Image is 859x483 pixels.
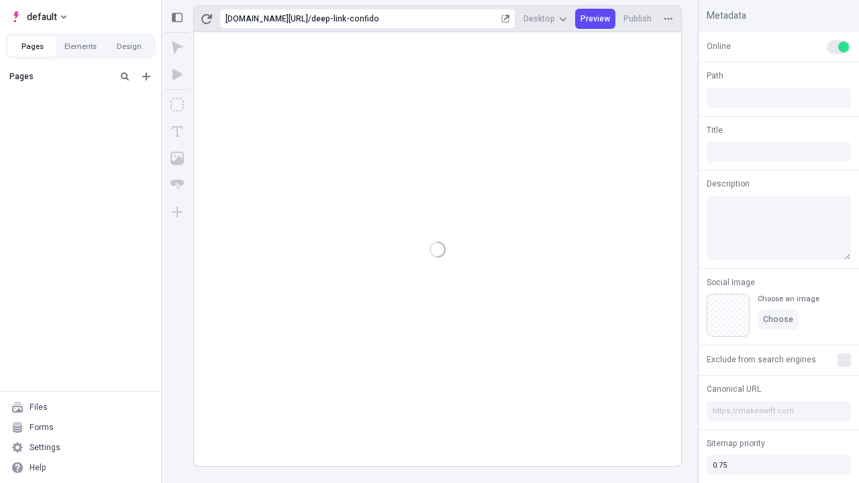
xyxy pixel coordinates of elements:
[30,402,48,413] div: Files
[138,68,154,85] button: Add new
[575,9,615,29] button: Preview
[707,383,761,395] span: Canonical URL
[56,36,105,56] button: Elements
[707,354,816,366] span: Exclude from search engines
[518,9,572,29] button: Desktop
[707,276,755,288] span: Social Image
[707,437,765,449] span: Sitemap priority
[580,13,610,24] span: Preview
[165,119,189,144] button: Text
[523,13,555,24] span: Desktop
[308,13,311,24] div: /
[623,13,652,24] span: Publish
[763,314,793,325] span: Choose
[27,9,57,25] span: default
[30,422,54,433] div: Forms
[105,36,153,56] button: Design
[225,13,308,24] div: [URL][DOMAIN_NAME]
[758,294,819,304] div: Choose an image
[5,7,72,27] button: Select site
[707,178,750,190] span: Description
[9,71,111,82] div: Pages
[165,93,189,117] button: Box
[707,40,731,52] span: Online
[8,36,56,56] button: Pages
[707,70,723,82] span: Path
[707,124,723,136] span: Title
[165,173,189,197] button: Button
[30,462,46,473] div: Help
[758,309,799,329] button: Choose
[165,146,189,170] button: Image
[30,442,60,453] div: Settings
[311,13,499,24] div: deep-link-confido
[707,401,851,421] input: https://makeswift.com
[618,9,657,29] button: Publish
